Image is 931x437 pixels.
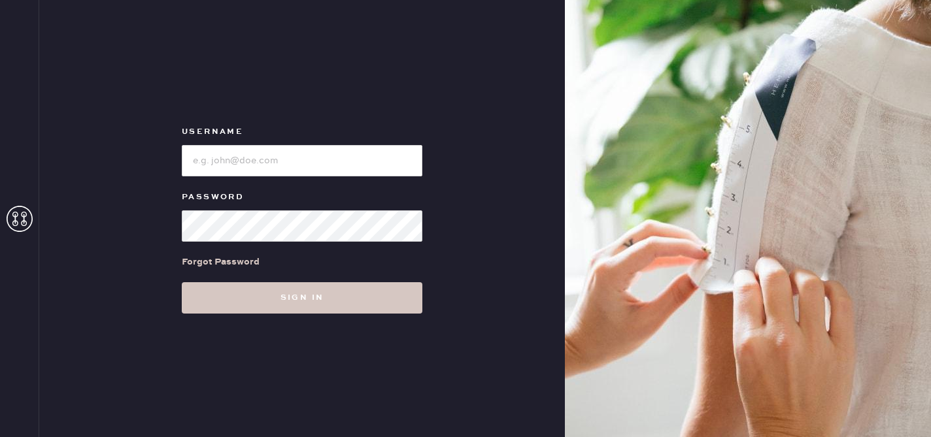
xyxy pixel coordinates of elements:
[182,242,260,282] a: Forgot Password
[182,145,422,176] input: e.g. john@doe.com
[182,189,422,205] label: Password
[182,255,260,269] div: Forgot Password
[182,282,422,314] button: Sign in
[182,124,422,140] label: Username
